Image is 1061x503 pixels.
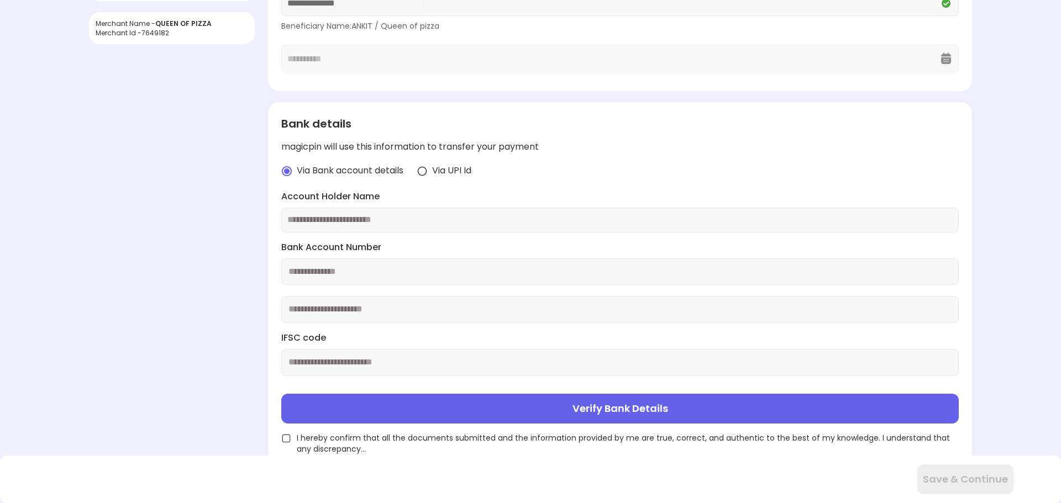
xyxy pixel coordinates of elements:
label: Bank Account Number [281,241,959,254]
img: radio [417,166,428,177]
span: Via UPI Id [432,165,471,177]
button: Verify Bank Details [281,394,959,423]
label: IFSC code [281,332,959,345]
div: Merchant Name - [96,19,248,28]
div: Beneficiary Name: ANKIT / Queen of pizza [281,20,959,31]
span: Via Bank account details [297,165,403,177]
img: unchecked [281,433,291,443]
div: Bank details [281,115,959,132]
span: QUEEN OF PIZZA [155,19,212,28]
label: Account Holder Name [281,190,959,203]
div: magicpin will use this information to transfer your payment [281,141,959,153]
span: I hereby confirm that all the documents submitted and the information provided by me are true, co... [297,432,959,454]
div: Merchant Id - 7649182 [96,28,248,38]
button: Save & Continue [917,464,1013,494]
img: radio [281,166,292,177]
